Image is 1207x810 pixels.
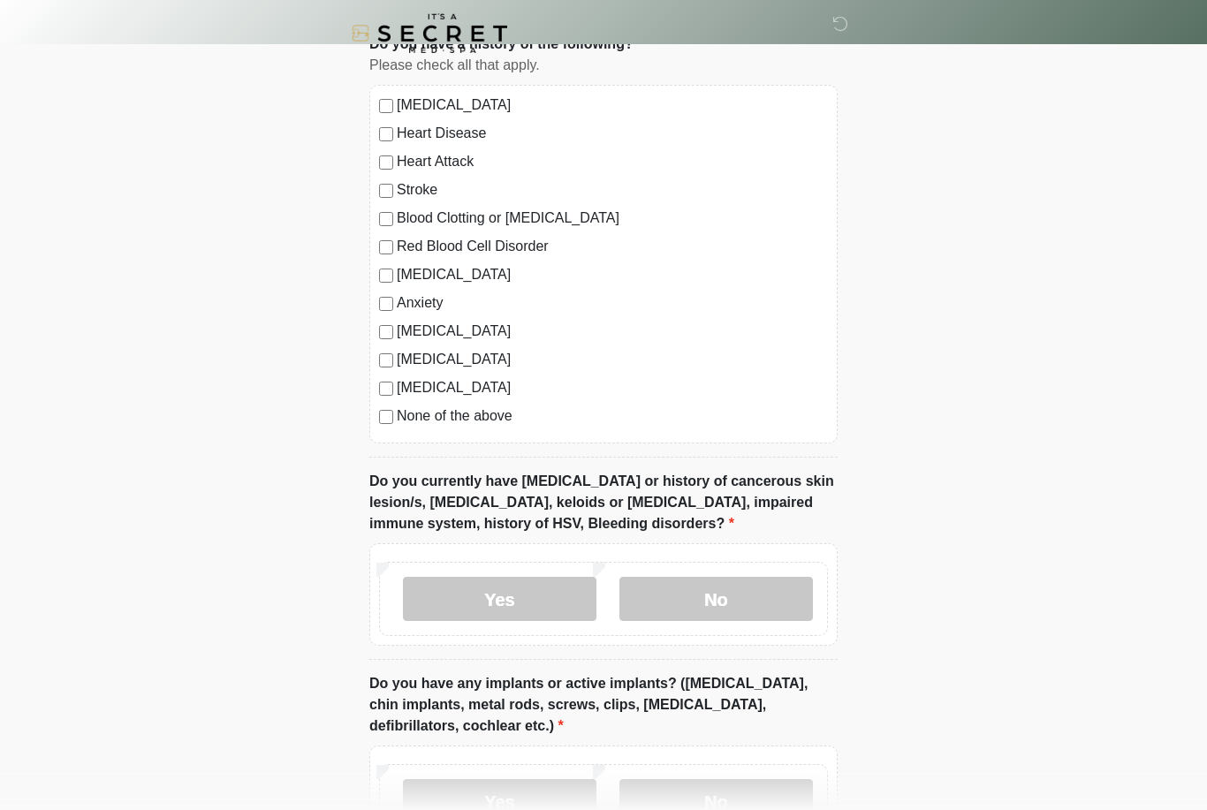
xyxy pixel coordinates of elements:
input: Anxiety [379,297,393,311]
label: Stroke [397,179,828,201]
input: Heart Attack [379,155,393,170]
input: Stroke [379,184,393,198]
label: Heart Attack [397,151,828,172]
label: Blood Clotting or [MEDICAL_DATA] [397,208,828,229]
input: Heart Disease [379,127,393,141]
label: Yes [403,577,596,621]
label: Red Blood Cell Disorder [397,236,828,257]
label: None of the above [397,405,828,427]
input: [MEDICAL_DATA] [379,353,393,367]
input: [MEDICAL_DATA] [379,382,393,396]
label: No [619,577,813,621]
label: [MEDICAL_DATA] [397,349,828,370]
img: It's A Secret Med Spa Logo [352,13,507,53]
input: [MEDICAL_DATA] [379,269,393,283]
input: [MEDICAL_DATA] [379,99,393,113]
label: [MEDICAL_DATA] [397,264,828,285]
label: Anxiety [397,292,828,314]
label: Do you have any implants or active implants? ([MEDICAL_DATA], chin implants, metal rods, screws, ... [369,673,838,737]
label: [MEDICAL_DATA] [397,321,828,342]
label: Heart Disease [397,123,828,144]
label: Do you currently have [MEDICAL_DATA] or history of cancerous skin lesion/s, [MEDICAL_DATA], keloi... [369,471,838,534]
input: None of the above [379,410,393,424]
label: [MEDICAL_DATA] [397,95,828,116]
input: Red Blood Cell Disorder [379,240,393,254]
input: [MEDICAL_DATA] [379,325,393,339]
input: Blood Clotting or [MEDICAL_DATA] [379,212,393,226]
label: [MEDICAL_DATA] [397,377,828,398]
